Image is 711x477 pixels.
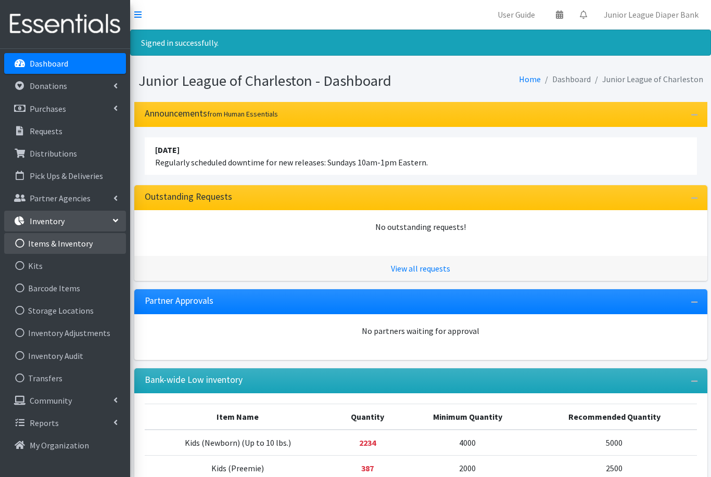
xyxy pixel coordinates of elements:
[155,145,180,155] strong: [DATE]
[541,72,591,87] li: Dashboard
[361,463,374,473] strong: Below minimum quantity
[30,148,77,159] p: Distributions
[4,121,126,141] a: Requests
[591,72,703,87] li: Junior League of Charleston
[30,216,65,226] p: Inventory
[130,30,711,56] div: Signed in successfully.
[30,395,72,406] p: Community
[4,188,126,209] a: Partner Agencies
[4,98,126,119] a: Purchases
[4,143,126,164] a: Distributions
[331,404,403,430] th: Quantity
[30,126,62,136] p: Requests
[145,221,697,233] div: No outstanding requests!
[145,430,332,456] td: Kids (Newborn) (Up to 10 lbs.)
[4,211,126,231] a: Inventory
[30,81,67,91] p: Donations
[391,263,450,274] a: View all requests
[30,58,68,69] p: Dashboard
[4,233,126,254] a: Items & Inventory
[4,7,126,42] img: HumanEssentials
[4,435,126,456] a: My Organization
[30,193,91,203] p: Partner Agencies
[4,368,126,389] a: Transfers
[145,191,232,202] h3: Outstanding Requests
[595,4,707,25] a: Junior League Diaper Bank
[4,75,126,96] a: Donations
[403,404,532,430] th: Minimum Quantity
[145,108,278,119] h3: Announcements
[532,430,696,456] td: 5000
[4,53,126,74] a: Dashboard
[519,74,541,84] a: Home
[4,323,126,343] a: Inventory Adjustments
[207,109,278,119] small: from Human Essentials
[359,437,376,448] strong: Below minimum quantity
[30,104,66,114] p: Purchases
[4,300,126,321] a: Storage Locations
[30,440,89,450] p: My Organization
[145,295,213,306] h3: Partner Approvals
[4,412,126,433] a: Reports
[30,171,103,181] p: Pick Ups & Deliveries
[532,404,696,430] th: Recommended Quantity
[30,418,59,428] p: Reports
[4,165,126,186] a: Pick Ups & Deliveries
[4,390,126,411] a: Community
[4,278,126,299] a: Barcode Items
[4,345,126,366] a: Inventory Audit
[145,404,332,430] th: Item Name
[489,4,543,25] a: User Guide
[4,255,126,276] a: Kits
[138,72,417,90] h1: Junior League of Charleston - Dashboard
[145,375,243,385] h3: Bank-wide Low inventory
[403,430,532,456] td: 4000
[145,137,697,175] li: Regularly scheduled downtime for new releases: Sundays 10am-1pm Eastern.
[145,325,697,337] div: No partners waiting for approval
